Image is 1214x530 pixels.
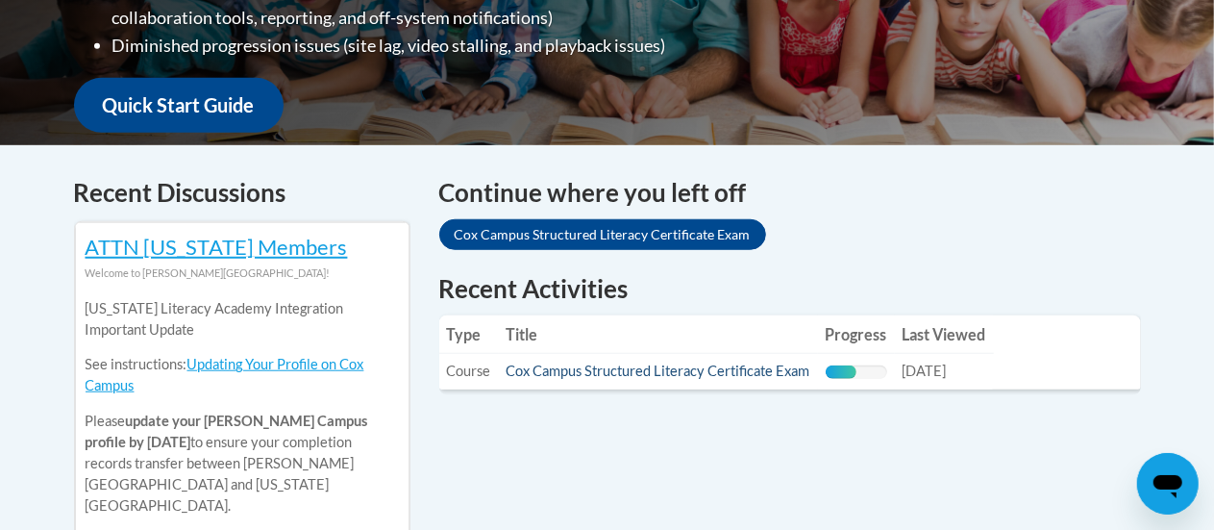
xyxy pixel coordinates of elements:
h1: Recent Activities [439,271,1141,306]
th: Title [499,315,818,354]
th: Type [439,315,499,354]
a: Cox Campus Structured Literacy Certificate Exam [507,363,810,379]
p: See instructions: [86,354,399,396]
a: Quick Start Guide [74,78,284,133]
li: Diminished progression issues (site lag, video stalling, and playback issues) [112,32,771,60]
h4: Continue where you left off [439,174,1141,212]
a: ATTN [US_STATE] Members [86,234,348,260]
div: Welcome to [PERSON_NAME][GEOGRAPHIC_DATA]! [86,263,399,284]
span: [DATE] [903,363,947,379]
b: update your [PERSON_NAME] Campus profile by [DATE] [86,413,368,450]
th: Last Viewed [895,315,994,354]
p: [US_STATE] Literacy Academy Integration Important Update [86,298,399,341]
div: Progress, % [826,366,856,379]
h4: Recent Discussions [74,174,410,212]
span: Course [447,363,491,379]
a: Updating Your Profile on Cox Campus [86,356,364,393]
a: Cox Campus Structured Literacy Certificate Exam [439,219,766,250]
th: Progress [818,315,895,354]
iframe: Button to launch messaging window [1137,453,1199,515]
